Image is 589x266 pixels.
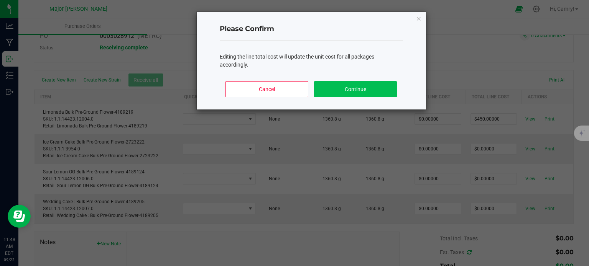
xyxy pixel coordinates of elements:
iframe: Resource center [8,205,31,228]
button: Continue [314,81,397,97]
button: Cancel [225,81,308,97]
h4: Please Confirm [220,24,403,34]
button: Close [416,14,421,23]
div: Editing the line total cost will update the unit cost for all packages accordingly. [220,53,403,69]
